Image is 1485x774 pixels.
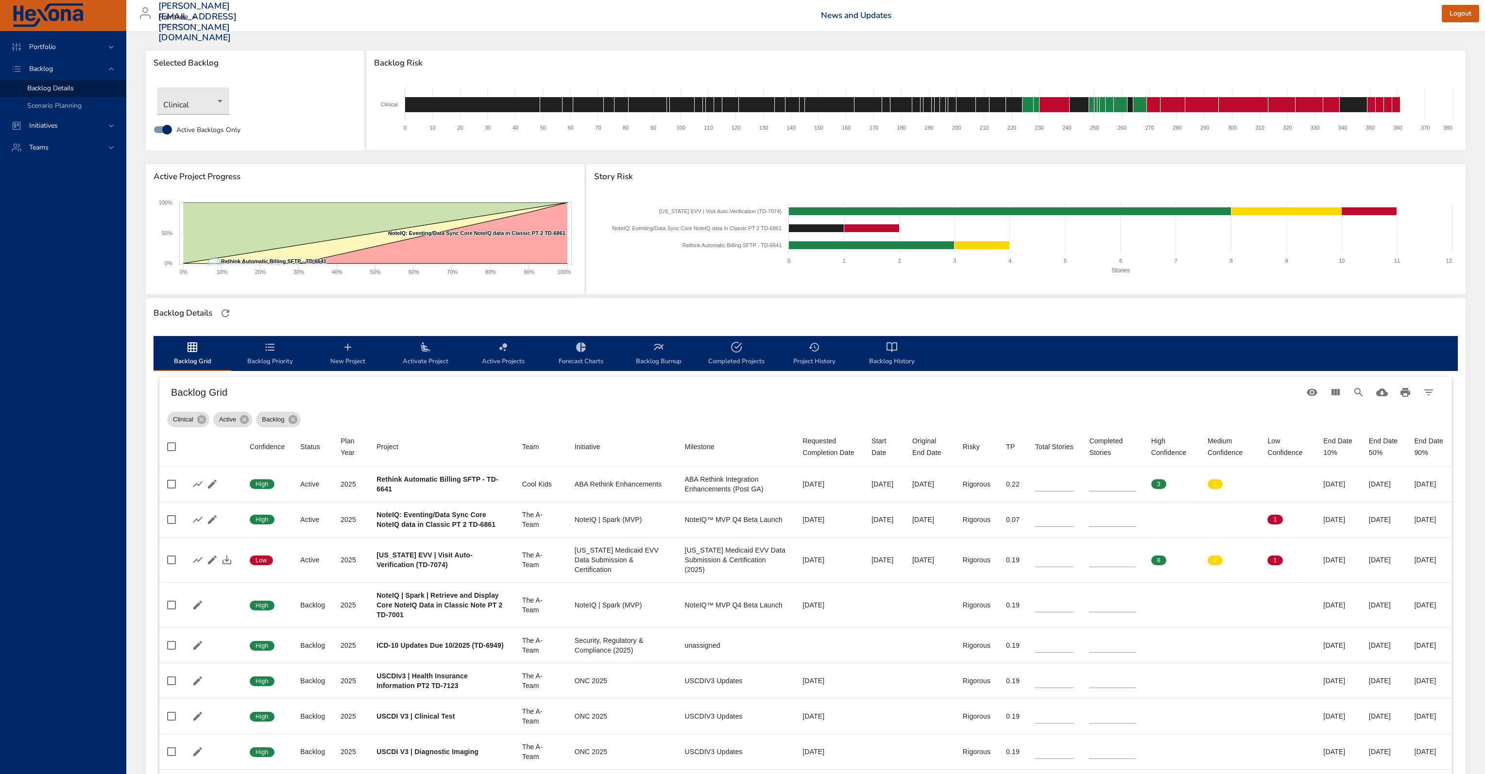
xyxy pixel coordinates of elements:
div: Rigorous [963,555,990,565]
div: Rigorous [963,640,990,650]
div: Sort [376,441,398,453]
div: [DATE] [1323,555,1353,565]
text: 110 [704,125,713,131]
text: 360 [1393,125,1402,131]
text: 40% [332,269,342,275]
div: Cool Kids [522,479,559,489]
div: [DATE] [802,555,856,565]
button: Show Burnup [190,512,205,527]
span: Logout [1450,8,1471,20]
div: Sort [1089,435,1135,458]
span: Backlog Risk [374,58,1458,68]
text: 250 [1090,125,1098,131]
text: 150 [814,125,823,131]
div: Rigorous [963,711,990,721]
div: ABA Rethink Integration Enhancements (Post GA) [685,474,787,494]
div: [DATE] [1369,600,1399,610]
span: 3 [1151,480,1166,488]
div: The A-Team [522,671,559,690]
text: 220 [1007,125,1016,131]
div: The A-Team [522,707,559,726]
text: 160 [842,125,851,131]
text: 190 [924,125,933,131]
text: 140 [786,125,795,131]
text: 170 [869,125,878,131]
span: Project History [781,341,847,367]
div: NoteIQ™ MVP Q4 Beta Launch [685,515,787,524]
div: [DATE] [871,555,897,565]
div: [DATE] [1414,711,1444,721]
span: Backlog Grid [159,341,225,367]
text: 3 [953,258,956,264]
div: 0.19 [1006,640,1020,650]
span: Backlog [256,415,290,424]
div: USCDIV3 Updates [685,711,787,721]
text: 310 [1255,125,1264,131]
div: [DATE] [1323,515,1353,524]
span: Active Backlogs Only [176,125,240,135]
div: [DATE] [1369,711,1399,721]
span: High [250,515,274,524]
text: 120 [731,125,740,131]
span: Completed Projects [703,341,769,367]
h3: [PERSON_NAME][EMAIL_ADDRESS][PERSON_NAME][DOMAIN_NAME] [158,1,237,43]
div: [DATE] [1414,515,1444,524]
div: [US_STATE] Medicaid EVV Data Submission & Certification (2025) [685,545,787,574]
div: 2025 [341,515,361,524]
span: Scenario Planning [27,101,82,110]
button: Search [1347,381,1370,404]
div: Status [300,441,320,453]
text: 1 [843,258,846,264]
span: Confidence [250,441,285,453]
text: 240 [1062,125,1071,131]
span: Start Date [871,435,897,458]
div: Sort [1035,441,1074,453]
div: [DATE] [802,711,856,721]
text: 9 [1285,258,1288,264]
div: Sort [522,441,539,453]
div: ABA Rethink Enhancements [575,479,669,489]
span: 0 [1151,515,1166,524]
div: Sort [575,441,600,453]
text: 80% [485,269,496,275]
b: NoteIQ: Eventing/Data Sync Core NoteIQ data in Classic PT 2 TD-6861 [376,511,495,528]
span: 1 [1267,556,1282,565]
text: 100% [159,200,172,205]
text: 4 [1008,258,1011,264]
span: TP [1006,441,1020,453]
button: Edit Project Details [190,638,205,653]
div: [DATE] [912,555,947,565]
div: Table Toolbar [159,377,1452,408]
div: 0.07 [1006,515,1020,524]
div: unassigned [685,640,787,650]
div: TP [1006,441,1015,453]
text: 30% [293,269,304,275]
span: 1 [1267,515,1282,524]
text: 0 [787,258,790,264]
text: 0% [180,269,188,275]
div: The A-Team [522,510,559,529]
span: Active Project Progress [154,172,577,182]
img: Hexona [12,3,85,28]
text: 40 [512,125,518,131]
div: Medium Confidence [1208,435,1252,458]
div: End Date 90% [1414,435,1444,458]
div: Sort [250,441,285,453]
text: Rethink Automatic Billing SFTP - TD-6641 [683,242,782,248]
text: 5 [1064,258,1067,264]
span: Backlog Burnup [626,341,692,367]
div: Save In-Line Updates [220,553,234,567]
span: Team [522,441,559,453]
div: Backlog Details [151,305,215,321]
text: 270 [1145,125,1154,131]
button: Standard Views [1300,381,1324,404]
button: Download CSV [1370,381,1394,404]
span: Backlog Priority [237,341,303,367]
div: ONC 2025 [575,711,669,721]
text: 280 [1173,125,1181,131]
text: 8 [1230,258,1233,264]
text: 100% [557,269,571,275]
div: Security, Regulatory & Compliance (2025) [575,636,669,655]
div: 2025 [341,479,361,489]
text: 200 [952,125,961,131]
